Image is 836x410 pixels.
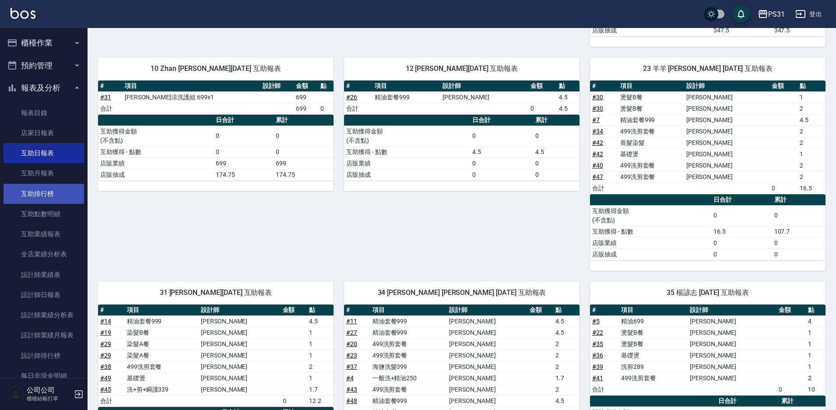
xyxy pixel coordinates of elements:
td: 海鹽洗髮399 [370,361,447,372]
td: 4.5 [553,395,580,406]
a: #30 [592,105,603,112]
h5: 公司公司 [27,386,71,395]
a: 設計師業績月報表 [4,325,84,345]
td: 1 [797,148,825,160]
td: 12.2 [307,395,334,406]
td: 0 [533,169,580,180]
td: [PERSON_NAME] [447,338,527,350]
a: #48 [346,397,357,404]
th: 點 [797,81,825,92]
td: 1 [307,338,334,350]
th: 累計 [274,115,334,126]
td: [PERSON_NAME] [688,327,776,338]
td: 2 [307,361,334,372]
td: 2 [797,137,825,148]
td: 4.5 [470,146,533,158]
th: 項目 [618,81,684,92]
table: a dense table [590,305,825,396]
td: 0 [772,205,825,226]
td: 174.75 [214,169,274,180]
td: 499洗剪套餐 [618,171,684,182]
p: 櫃檯結帳打單 [27,395,71,403]
a: #20 [346,340,357,347]
th: 金額 [776,305,805,316]
td: 10 [806,384,825,395]
td: 4.5 [557,103,580,114]
td: [PERSON_NAME] [684,103,770,114]
th: 累計 [772,194,825,206]
td: 合計 [344,103,372,114]
a: #26 [346,94,357,101]
th: 累計 [533,115,580,126]
td: 4.5 [557,91,580,103]
td: 0 [470,158,533,169]
td: 精油套餐999 [125,315,199,327]
td: 174.75 [274,169,334,180]
td: [PERSON_NAME] [688,361,776,372]
td: 4.5 [307,315,334,327]
td: 0 [214,126,274,146]
td: 燙髮B餐 [618,103,684,114]
td: 1.7 [553,372,580,384]
td: 2 [797,103,825,114]
td: [PERSON_NAME]涼洗護組 699x1 [123,91,260,103]
table: a dense table [590,194,825,260]
th: 設計師 [688,305,776,316]
button: 預約管理 [4,54,84,77]
td: 0 [470,126,533,146]
td: [PERSON_NAME] [447,350,527,361]
a: #35 [592,340,603,347]
a: #43 [346,386,357,393]
td: 0 [214,146,274,158]
td: 洗+剪+瞬護339 [125,384,199,395]
td: 2 [553,350,580,361]
table: a dense table [344,81,580,115]
td: 1 [806,338,825,350]
a: #27 [346,329,357,336]
span: 12 [PERSON_NAME][DATE] 互助報表 [355,64,569,73]
td: 2 [553,338,580,350]
td: 0 [776,384,805,395]
a: 設計師日報表 [4,285,84,305]
table: a dense table [98,115,334,181]
td: [PERSON_NAME] [684,126,770,137]
td: 0 [281,395,307,406]
td: 互助獲得 - 點數 [344,146,470,158]
span: 23 羊羊 [PERSON_NAME] [DATE] 互助報表 [601,64,815,73]
table: a dense table [98,81,334,115]
a: #47 [592,173,603,180]
td: 4 [806,315,825,327]
td: [PERSON_NAME] [447,372,527,384]
td: [PERSON_NAME] [199,327,281,338]
button: PS31 [754,5,788,23]
a: 店家日報表 [4,123,84,143]
td: 1 [806,327,825,338]
td: [PERSON_NAME] [684,114,770,126]
td: 燙髮B餐 [618,91,684,103]
a: #19 [100,329,111,336]
th: 點 [553,305,580,316]
td: [PERSON_NAME] [199,361,281,372]
td: [PERSON_NAME] [684,160,770,171]
a: 互助點數明細 [4,204,84,224]
td: 16.5 [711,226,772,237]
td: 基礎燙 [619,350,688,361]
div: PS31 [768,9,785,20]
td: 染髮A餐 [125,338,199,350]
td: 精油套餐999 [618,114,684,126]
td: 2 [553,361,580,372]
a: #49 [100,375,111,382]
a: #38 [100,363,111,370]
td: 499洗剪套餐 [370,384,447,395]
a: 報表目錄 [4,103,84,123]
th: 設計師 [684,81,770,92]
a: #14 [100,318,111,325]
td: 店販業績 [344,158,470,169]
td: 2 [553,384,580,395]
td: 一般洗+精油250 [370,372,447,384]
td: 2 [806,372,825,384]
a: #30 [592,94,603,101]
td: 499洗剪套餐 [618,160,684,171]
td: 互助獲得 - 點數 [590,226,711,237]
a: #7 [592,116,600,123]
